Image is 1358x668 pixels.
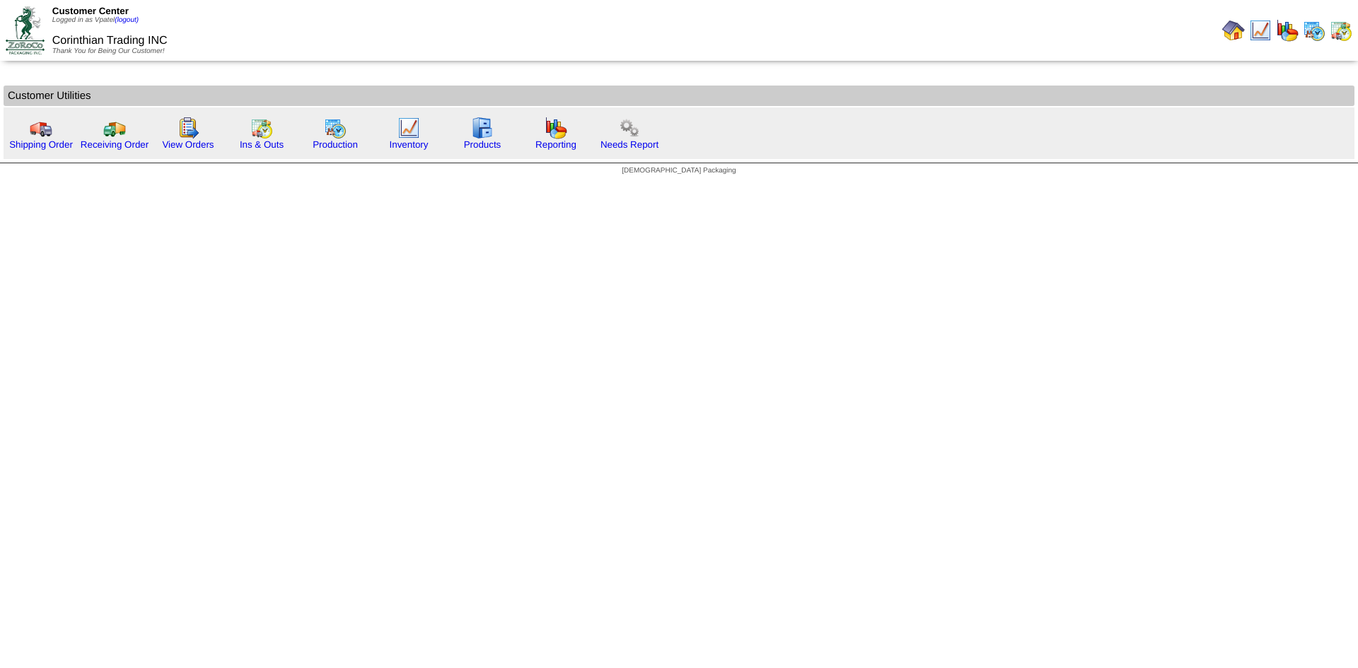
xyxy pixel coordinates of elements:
[52,6,129,16] span: Customer Center
[390,139,429,150] a: Inventory
[1276,19,1299,42] img: graph.gif
[240,139,284,150] a: Ins & Outs
[4,86,1354,106] td: Customer Utilities
[324,117,347,139] img: calendarprod.gif
[9,139,73,150] a: Shipping Order
[162,139,214,150] a: View Orders
[177,117,199,139] img: workorder.gif
[397,117,420,139] img: line_graph.gif
[52,47,165,55] span: Thank You for Being Our Customer!
[471,117,494,139] img: cabinet.gif
[1249,19,1272,42] img: line_graph.gif
[535,139,576,150] a: Reporting
[52,35,168,47] span: Corinthian Trading INC
[545,117,567,139] img: graph.gif
[30,117,52,139] img: truck.gif
[600,139,658,150] a: Needs Report
[622,167,736,175] span: [DEMOGRAPHIC_DATA] Packaging
[103,117,126,139] img: truck2.gif
[6,6,45,54] img: ZoRoCo_Logo(Green%26Foil)%20jpg.webp
[1222,19,1245,42] img: home.gif
[464,139,501,150] a: Products
[250,117,273,139] img: calendarinout.gif
[115,16,139,24] a: (logout)
[81,139,149,150] a: Receiving Order
[1303,19,1325,42] img: calendarprod.gif
[618,117,641,139] img: workflow.png
[1330,19,1352,42] img: calendarinout.gif
[313,139,358,150] a: Production
[52,16,139,24] span: Logged in as Vpatel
